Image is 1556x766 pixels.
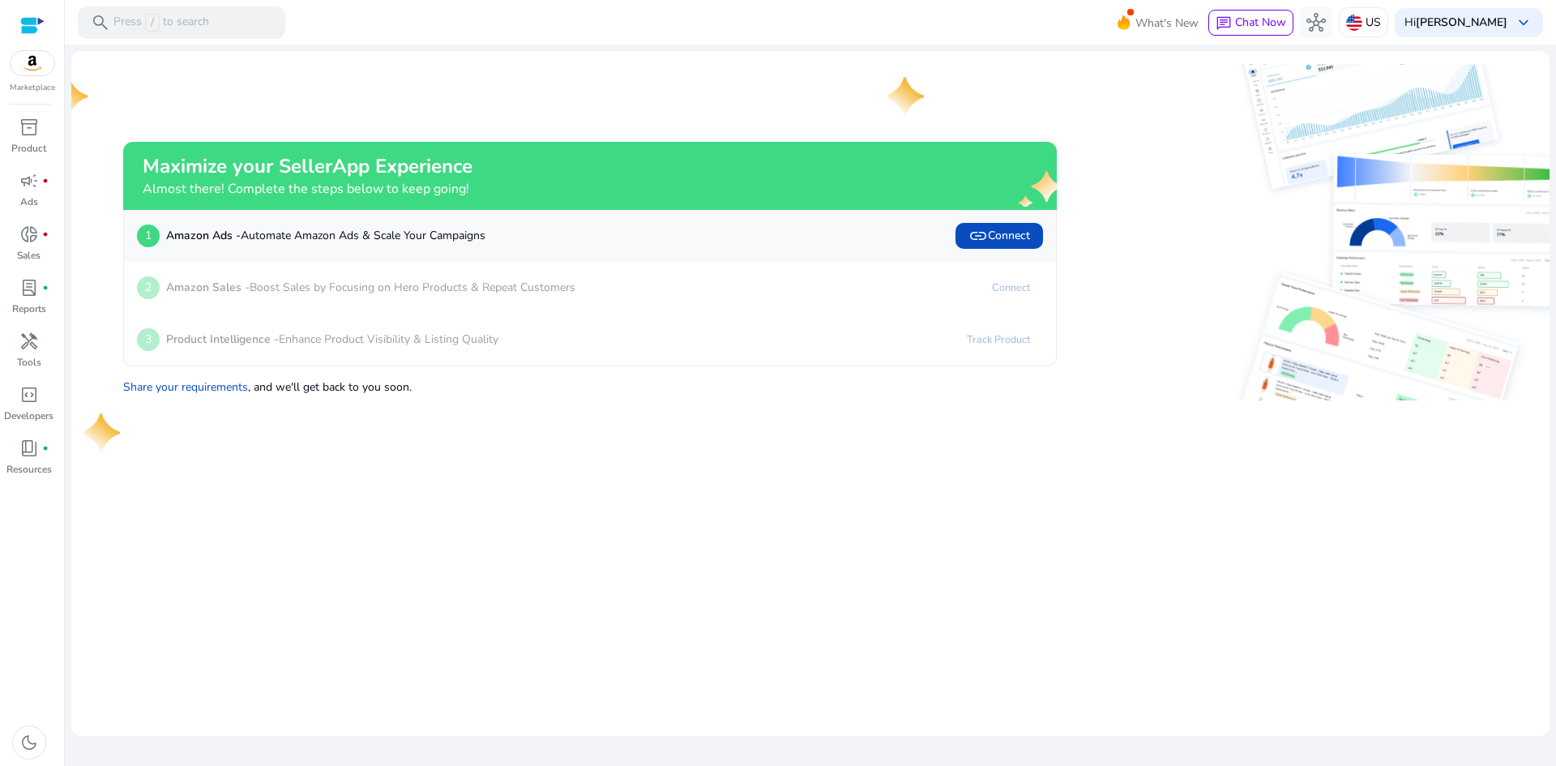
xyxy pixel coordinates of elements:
[11,51,54,75] img: amazon.svg
[19,118,39,137] span: inventory_2
[42,231,49,238] span: fiber_manual_record
[1300,6,1332,39] button: hub
[166,227,485,244] p: Automate Amazon Ads & Scale Your Campaigns
[10,82,55,94] p: Marketplace
[1514,13,1533,32] span: keyboard_arrow_down
[166,280,250,295] b: Amazon Sales -
[19,278,39,297] span: lab_profile
[19,225,39,244] span: donut_small
[42,445,49,451] span: fiber_manual_record
[17,248,41,263] p: Sales
[143,182,472,197] h4: Almost there! Complete the steps below to keep going!
[19,171,39,190] span: campaign
[91,13,110,32] span: search
[166,228,241,243] b: Amazon Ads -
[42,285,49,291] span: fiber_manual_record
[52,77,91,116] img: one-star.svg
[42,178,49,184] span: fiber_manual_record
[11,141,46,156] p: Product
[968,226,988,246] span: link
[6,462,52,477] p: Resources
[19,439,39,458] span: book_4
[968,226,1030,246] span: Connect
[137,225,160,247] p: 1
[84,413,123,452] img: one-star.svg
[1135,9,1199,37] span: What's New
[19,733,39,752] span: dark_mode
[145,14,160,32] span: /
[166,332,279,347] b: Product Intelligence -
[4,409,53,423] p: Developers
[19,385,39,404] span: code_blocks
[1366,8,1381,36] p: US
[1346,15,1362,31] img: us.svg
[166,279,575,296] p: Boost Sales by Focusing on Hero Products & Repeat Customers
[137,328,160,351] p: 3
[19,332,39,351] span: handyman
[166,331,498,348] p: Enhance Product Visibility & Listing Quality
[137,276,160,299] p: 2
[20,195,38,209] p: Ads
[1235,15,1286,30] span: Chat Now
[954,327,1043,353] a: Track Product
[12,302,46,316] p: Reports
[1416,15,1507,30] b: [PERSON_NAME]
[1404,17,1507,28] p: Hi
[955,223,1043,249] button: linkConnect
[1216,15,1232,32] span: chat
[143,155,472,178] h2: Maximize your SellerApp Experience
[123,372,1057,396] p: , and we'll get back to you soon.
[1306,13,1326,32] span: hub
[123,379,248,395] a: Share your requirements
[979,275,1043,301] a: Connect
[17,355,41,370] p: Tools
[113,14,209,32] p: Press to search
[1208,10,1293,36] button: chatChat Now
[888,77,927,116] img: one-star.svg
